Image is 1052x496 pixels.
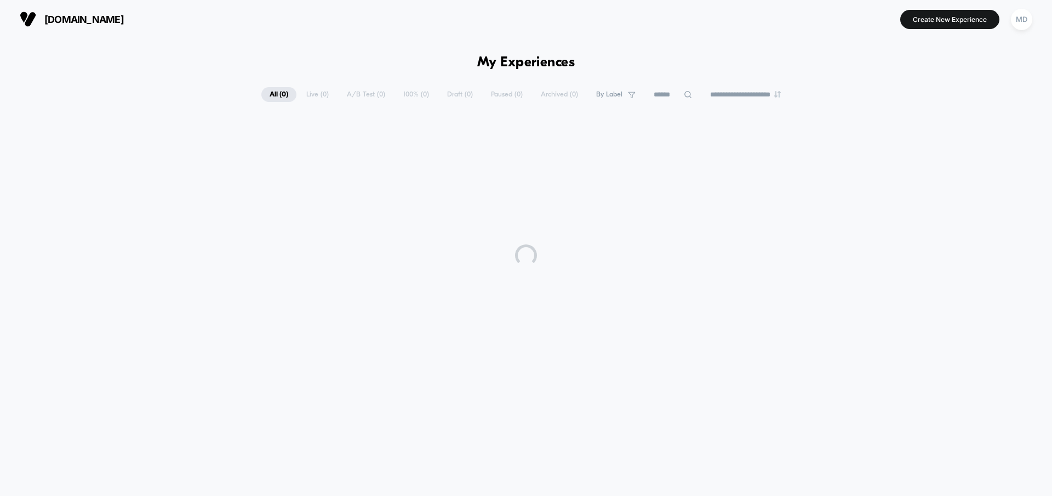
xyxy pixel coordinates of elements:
div: MD [1011,9,1032,30]
span: [DOMAIN_NAME] [44,14,124,25]
button: [DOMAIN_NAME] [16,10,127,28]
img: Visually logo [20,11,36,27]
span: By Label [596,90,622,99]
span: All ( 0 ) [261,87,296,102]
button: Create New Experience [900,10,999,29]
button: MD [1008,8,1036,31]
img: end [774,91,781,98]
h1: My Experiences [477,55,575,71]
